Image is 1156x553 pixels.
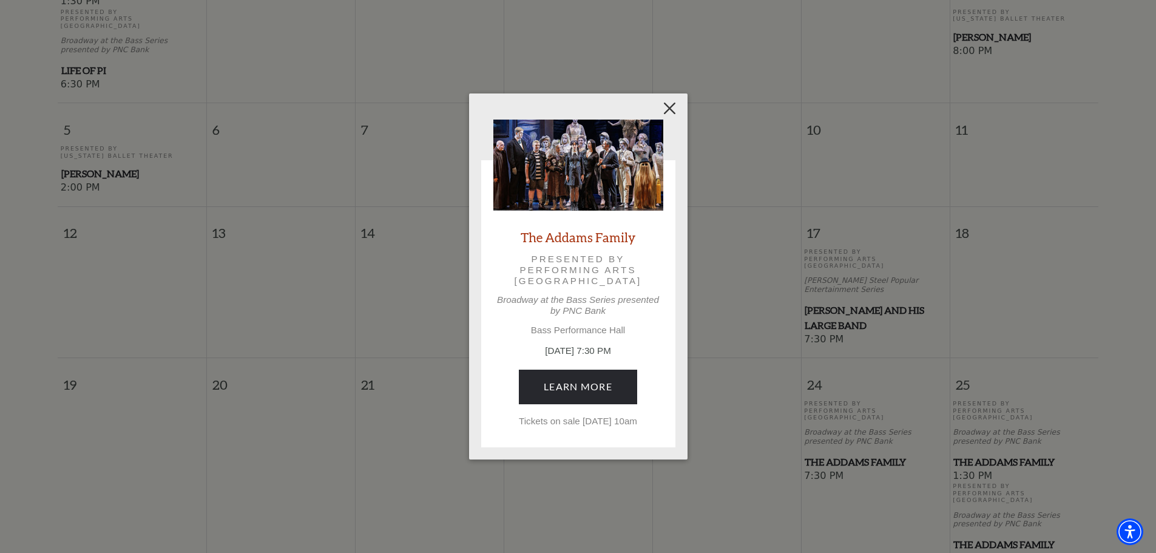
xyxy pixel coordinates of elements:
[493,294,663,316] p: Broadway at the Bass Series presented by PNC Bank
[493,325,663,336] p: Bass Performance Hall
[1117,518,1143,545] div: Accessibility Menu
[510,254,646,287] p: Presented by Performing Arts [GEOGRAPHIC_DATA]
[493,120,663,211] img: The Addams Family
[521,229,635,245] a: The Addams Family
[493,416,663,427] p: Tickets on sale [DATE] 10am
[493,344,663,358] p: [DATE] 7:30 PM
[658,97,681,120] button: Close
[519,370,637,404] a: October 24, 7:30 PM Learn More Tickets on sale Friday, June 27th at 10am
